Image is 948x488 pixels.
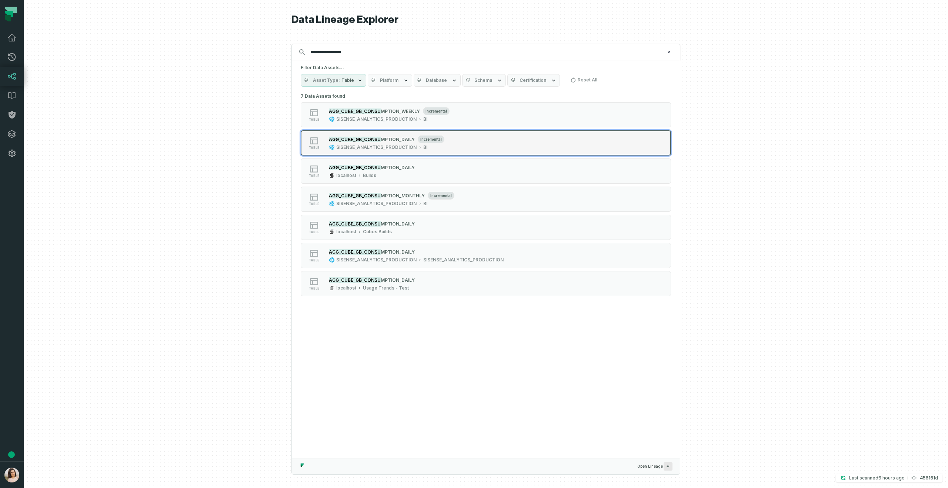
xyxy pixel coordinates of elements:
[363,229,392,235] div: Cubes Builds
[301,91,671,306] div: 7 Data Assets found
[664,462,672,471] span: Press ↵ to add a new Data Asset to the graph
[329,277,381,283] mark: AGG_CUBE_GB_CONSU
[381,249,415,255] span: MPTION_DAILY
[329,137,381,142] mark: AGG_CUBE_GB_CONSU
[368,74,412,87] button: Platform
[336,229,356,235] div: localhost
[309,174,319,178] span: table
[4,468,19,482] img: avatar of Kateryna Viflinzider
[313,77,340,83] span: Asset Type
[329,221,381,227] mark: AGG_CUBE_GB_CONSU
[309,258,319,262] span: table
[426,77,447,83] span: Database
[309,118,319,121] span: table
[301,158,671,184] button: tablelocalhostBuilds
[301,74,366,87] button: Asset TypeTable
[292,91,680,458] div: Suggestions
[336,201,417,207] div: SISENSE_ANALYTICS_PRODUCTION
[309,230,319,234] span: table
[381,221,415,227] span: MPTION_DAILY
[329,165,381,170] mark: AGG_CUBE_GB_CONSU
[336,173,356,178] div: localhost
[381,137,415,142] span: MPTION_DAILY
[363,173,376,178] div: Builds
[428,191,454,200] span: incremental
[341,77,354,83] span: Table
[474,77,492,83] span: Schema
[329,249,381,255] mark: AGG_CUBE_GB_CONSU
[423,144,427,150] div: BI
[381,193,425,198] span: MPTION_MONTHLY
[381,108,420,114] span: MPTION_WEEKLY
[836,474,942,482] button: Last scanned[DATE] 04:37:40456161d
[363,285,409,291] div: Usage Trends - Test
[423,257,504,263] div: SISENSE_ANALYTICS_PRODUCTION
[309,146,319,150] span: table
[920,476,938,480] h4: 456161d
[309,287,319,290] span: table
[301,102,671,127] button: tableincrementalSISENSE_ANALYTICS_PRODUCTIONBI
[462,74,506,87] button: Schema
[878,475,905,481] relative-time: Oct 8, 2025, 4:37 AM GMT+3
[336,285,356,291] div: localhost
[336,144,417,150] div: SISENSE_ANALYTICS_PRODUCTION
[665,49,672,56] button: Clear search query
[301,65,671,71] h5: Filter Data Assets...
[567,74,600,86] button: Reset All
[329,193,381,198] mark: AGG_CUBE_GB_CONSU
[423,201,427,207] div: BI
[423,116,427,122] div: BI
[301,271,671,296] button: tablelocalhostUsage Trends - Test
[381,165,415,170] span: MPTION_DAILY
[336,116,417,122] div: SISENSE_ANALYTICS_PRODUCTION
[520,77,546,83] span: Certification
[418,135,444,143] span: incremental
[507,74,560,87] button: Certification
[329,108,381,114] mark: AGG_CUBE_GB_CONSU
[291,13,680,26] h1: Data Lineage Explorer
[309,202,319,206] span: table
[336,257,417,263] div: SISENSE_ANALYTICS_PRODUCTION
[301,187,671,212] button: tableincrementalSISENSE_ANALYTICS_PRODUCTIONBI
[423,107,450,115] span: incremental
[301,130,671,156] button: tableincrementalSISENSE_ANALYTICS_PRODUCTIONBI
[380,77,398,83] span: Platform
[381,277,415,283] span: MPTION_DAILY
[301,243,671,268] button: tableSISENSE_ANALYTICS_PRODUCTIONSISENSE_ANALYTICS_PRODUCTION
[414,74,461,87] button: Database
[301,215,671,240] button: tablelocalhostCubes Builds
[8,451,15,458] div: Tooltip anchor
[849,474,905,482] p: Last scanned
[637,462,672,471] span: Open Lineage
